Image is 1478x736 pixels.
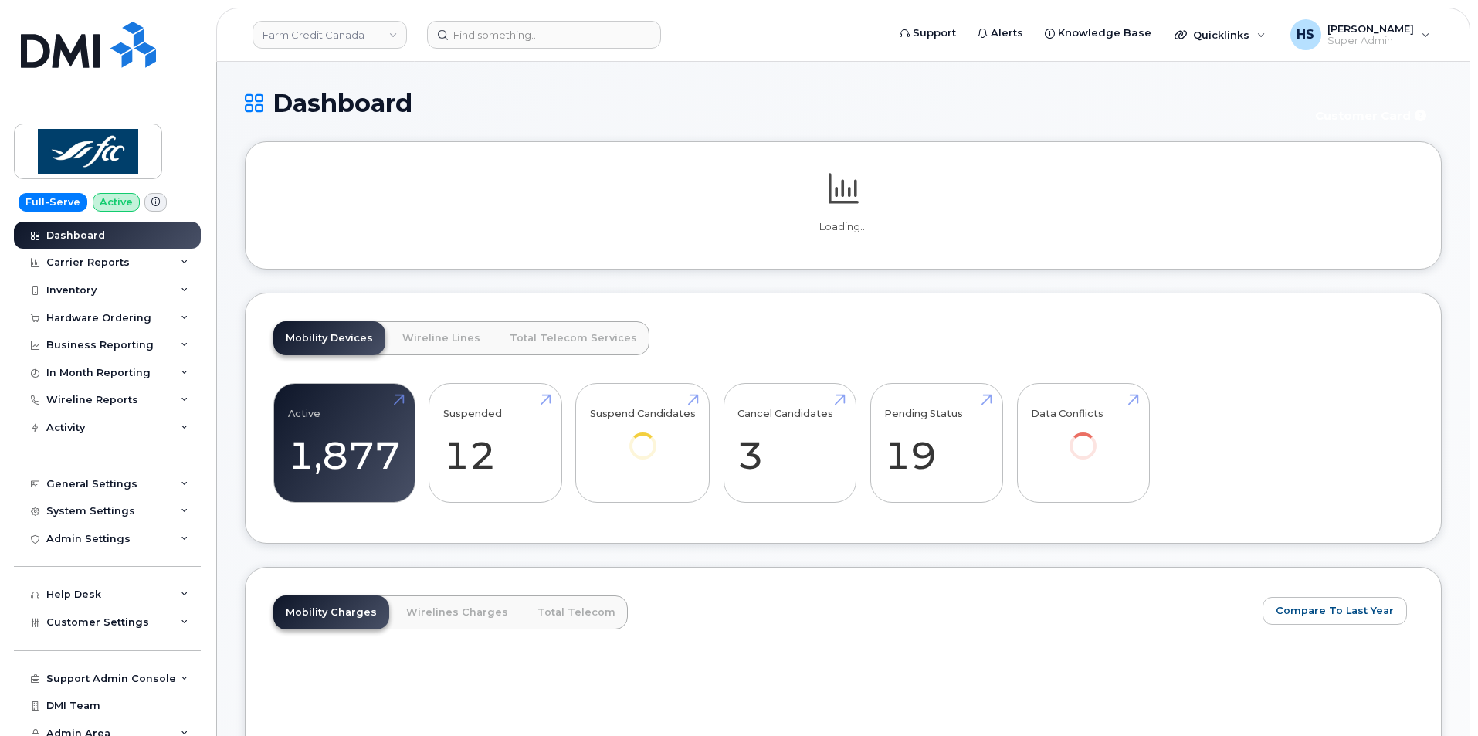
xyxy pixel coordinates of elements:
a: Active 1,877 [288,392,401,494]
a: Mobility Devices [273,321,385,355]
a: Mobility Charges [273,595,389,629]
a: Cancel Candidates 3 [737,392,842,494]
h1: Dashboard [245,90,1295,117]
a: Wirelines Charges [394,595,520,629]
button: Customer Card [1303,102,1442,129]
a: Data Conflicts [1031,392,1135,481]
button: Compare To Last Year [1263,597,1407,625]
a: Total Telecom [525,595,628,629]
a: Suspend Candidates [590,392,696,481]
span: Compare To Last Year [1276,603,1394,618]
a: Pending Status 19 [884,392,988,494]
a: Suspended 12 [443,392,547,494]
a: Total Telecom Services [497,321,649,355]
a: Wireline Lines [390,321,493,355]
p: Loading... [273,220,1413,234]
